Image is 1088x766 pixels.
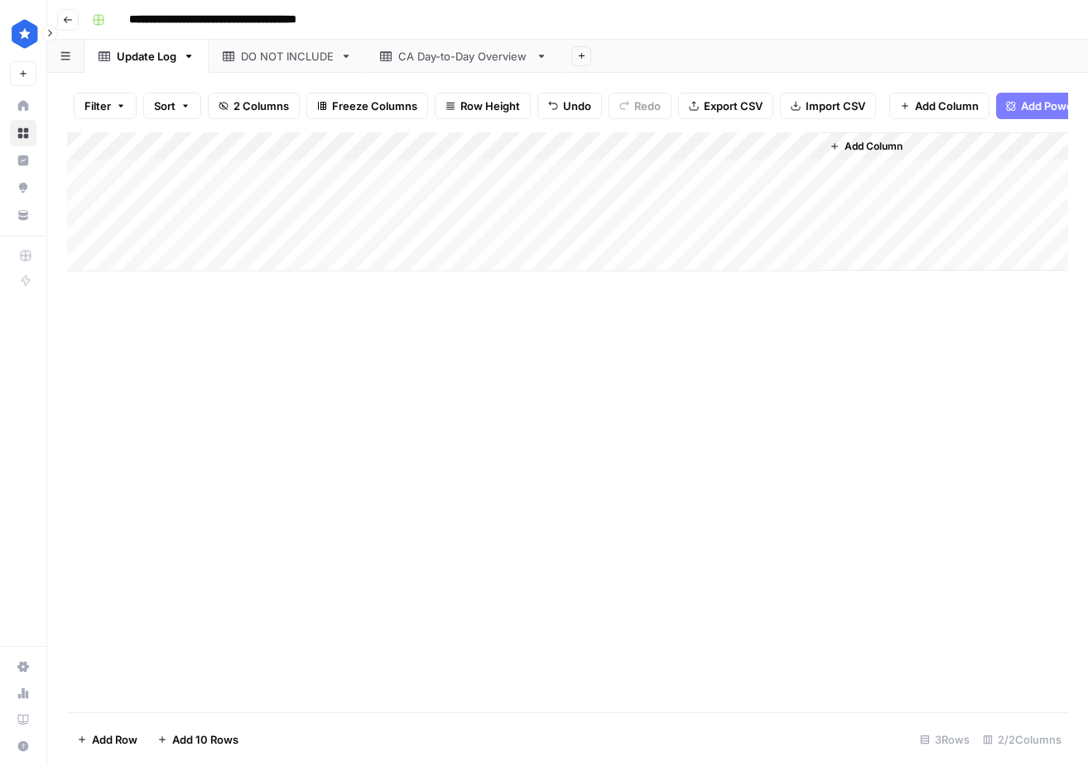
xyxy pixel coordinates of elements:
[10,120,36,146] a: Browse
[10,680,36,706] a: Usage
[172,731,238,748] span: Add 10 Rows
[241,48,334,65] div: DO NOT INCLUDE
[678,93,773,119] button: Export CSV
[84,98,111,114] span: Filter
[915,98,979,114] span: Add Column
[154,98,176,114] span: Sort
[806,98,865,114] span: Import CSV
[845,139,903,154] span: Add Column
[306,93,428,119] button: Freeze Columns
[537,93,602,119] button: Undo
[10,175,36,201] a: Opportunities
[976,726,1068,753] div: 2/2 Columns
[609,93,672,119] button: Redo
[74,93,137,119] button: Filter
[143,93,201,119] button: Sort
[10,733,36,759] button: Help + Support
[233,98,289,114] span: 2 Columns
[634,98,661,114] span: Redo
[913,726,976,753] div: 3 Rows
[889,93,989,119] button: Add Column
[10,19,40,49] img: ConsumerAffairs Logo
[435,93,531,119] button: Row Height
[563,98,591,114] span: Undo
[10,93,36,119] a: Home
[332,98,417,114] span: Freeze Columns
[10,147,36,174] a: Insights
[92,731,137,748] span: Add Row
[10,653,36,680] a: Settings
[10,202,36,228] a: Your Data
[209,40,366,73] a: DO NOT INCLUDE
[366,40,561,73] a: CA Day-to-Day Overview
[117,48,176,65] div: Update Log
[398,48,529,65] div: CA Day-to-Day Overview
[67,726,147,753] button: Add Row
[10,706,36,733] a: Learning Hub
[460,98,520,114] span: Row Height
[10,13,36,55] button: Workspace: ConsumerAffairs
[823,136,909,157] button: Add Column
[147,726,248,753] button: Add 10 Rows
[704,98,763,114] span: Export CSV
[208,93,300,119] button: 2 Columns
[84,40,209,73] a: Update Log
[780,93,876,119] button: Import CSV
